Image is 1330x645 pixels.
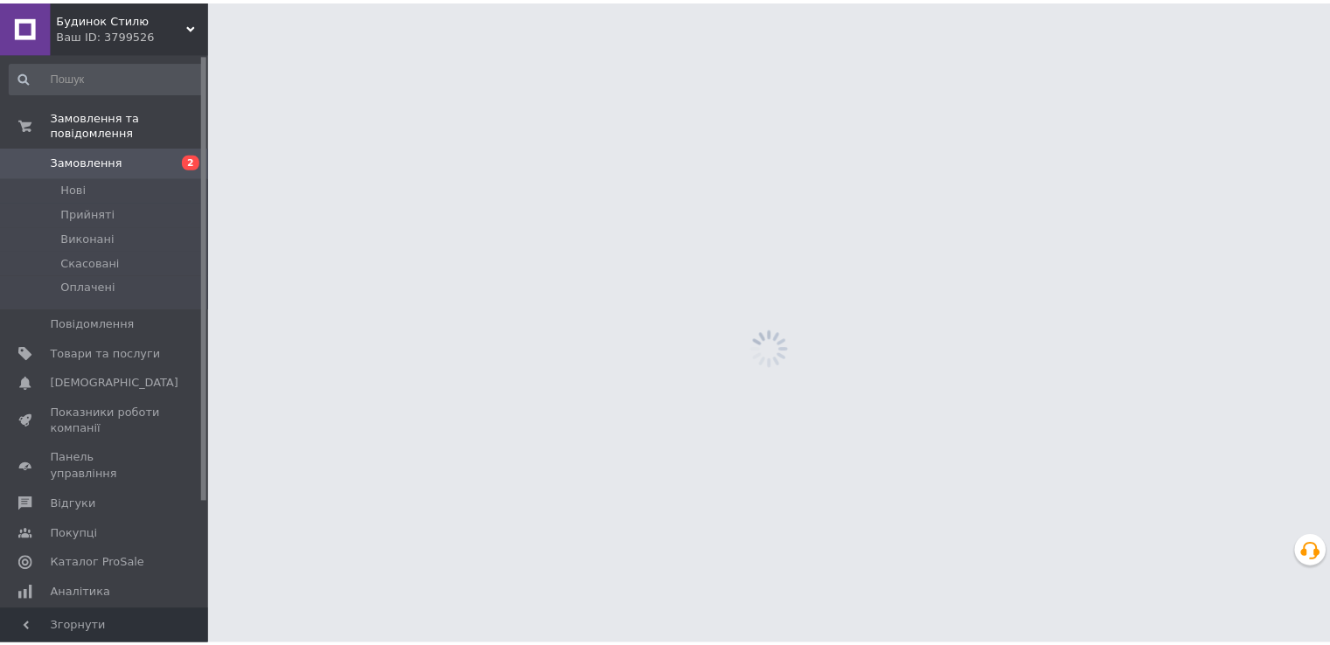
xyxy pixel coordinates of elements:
input: Пошук [9,61,206,93]
span: Каталог ProSale [51,557,145,572]
span: Аналітика [51,586,111,602]
span: Прийняті [61,206,115,222]
span: Нові [61,182,87,198]
span: Покупці [51,527,98,543]
span: Оплачені [61,280,116,295]
span: Панель управління [51,451,162,482]
span: Показники роботи компанії [51,406,162,437]
span: Замовлення та повідомлення [51,108,210,140]
span: Будинок Стилю [57,10,188,26]
span: Повідомлення [51,316,136,332]
div: Ваш ID: 3799526 [57,26,210,42]
span: Товари та послуги [51,346,162,362]
span: 2 [184,154,201,169]
span: Виконані [61,231,115,246]
span: Відгуки [51,497,96,513]
img: spinner_grey-bg-hcd09dd2d8f1a785e3413b09b97f8118e7.gif [753,325,800,372]
span: Скасовані [61,255,121,271]
span: [DEMOGRAPHIC_DATA] [51,376,180,392]
span: Замовлення [51,154,123,170]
